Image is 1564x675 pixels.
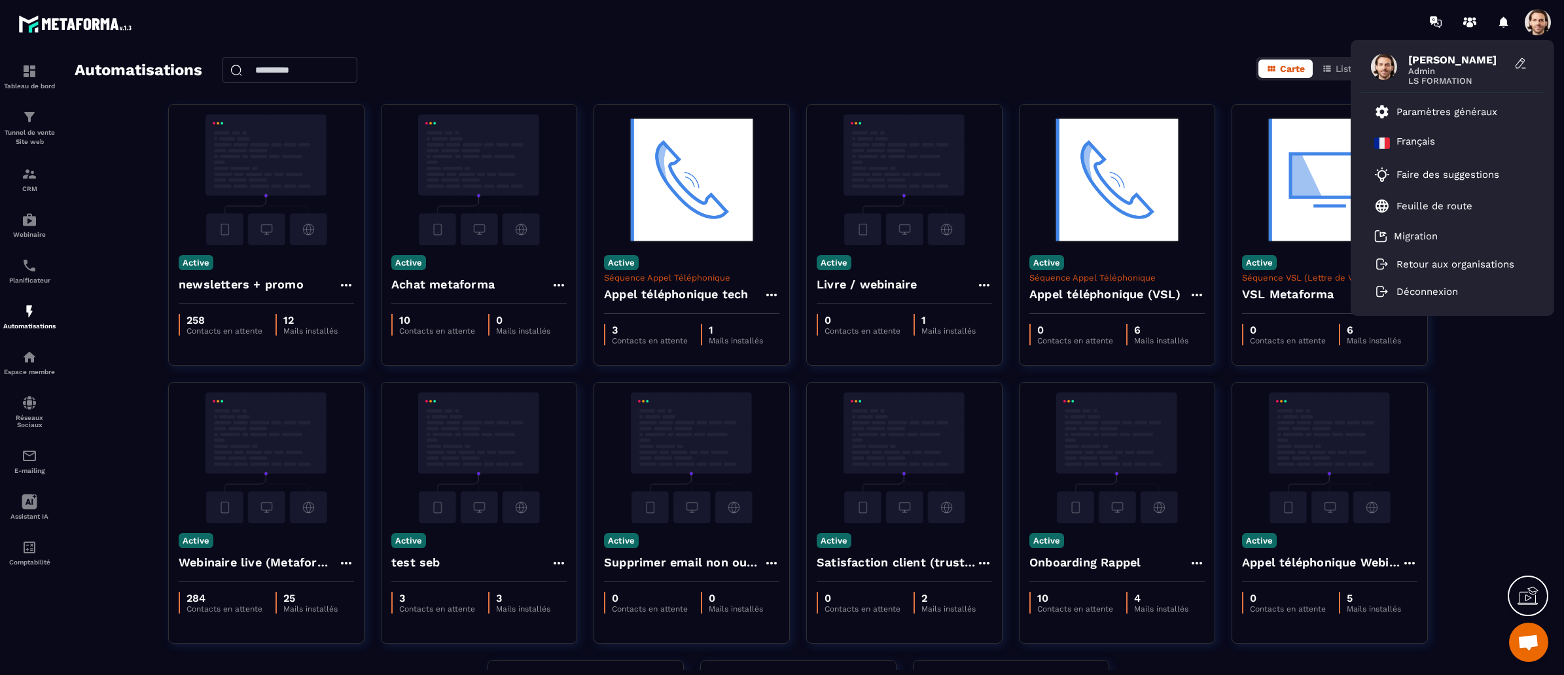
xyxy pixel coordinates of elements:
p: 3 [399,592,475,604]
p: Contacts en attente [399,326,475,336]
p: Séquence VSL (Lettre de Vente Vidéo) [1242,273,1417,283]
p: 0 [1250,592,1326,604]
a: social-networksocial-networkRéseaux Sociaux [3,385,56,438]
p: Automatisations [3,322,56,330]
img: automations [22,349,37,365]
p: E-mailing [3,467,56,474]
p: 10 [1037,592,1113,604]
p: Mails installés [709,604,763,614]
p: Contacts en attente [399,604,475,614]
p: 0 [496,314,550,326]
p: Active [817,533,851,548]
p: Contacts en attente [612,604,688,614]
p: Mails installés [283,326,338,336]
p: Retour aux organisations [1396,258,1514,270]
p: Contacts en attente [1037,336,1113,345]
p: Tableau de bord [3,82,56,90]
img: automation-background [817,392,992,523]
p: Webinaire [3,231,56,238]
p: Faire des suggestions [1396,169,1499,181]
h4: Livre / webinaire [817,275,917,294]
img: automation-background [391,392,567,523]
p: 0 [1250,324,1326,336]
img: automation-background [179,114,354,245]
p: Réseaux Sociaux [3,414,56,428]
img: accountant [22,540,37,555]
p: Comptabilité [3,559,56,566]
p: Active [604,533,639,548]
span: [PERSON_NAME] [1408,54,1506,66]
a: formationformationCRM [3,156,56,202]
span: Carte [1280,63,1305,74]
p: 12 [283,314,338,326]
a: formationformationTableau de bord [3,54,56,99]
p: Contacts en attente [825,326,900,336]
p: 258 [187,314,262,326]
p: 6 [1347,324,1401,336]
a: Assistant IA [3,484,56,530]
p: 0 [1037,324,1113,336]
img: automation-background [391,114,567,245]
p: Contacts en attente [1037,604,1113,614]
img: email [22,448,37,464]
p: Mails installés [709,336,763,345]
p: Feuille de route [1396,200,1472,212]
p: 10 [399,314,475,326]
p: Contacts en attente [1250,336,1326,345]
img: formation [22,166,37,182]
p: Active [1242,533,1277,548]
p: Active [1029,533,1064,548]
img: automation-background [604,114,779,245]
p: Active [604,255,639,270]
img: automation-background [1242,114,1417,245]
p: 25 [283,592,338,604]
p: Active [1029,255,1064,270]
a: Faire des suggestions [1374,167,1514,182]
p: Contacts en attente [1250,604,1326,614]
p: 0 [612,592,688,604]
p: Mails installés [496,326,550,336]
a: emailemailE-mailing [3,438,56,484]
h4: test seb [391,553,440,572]
a: automationsautomationsEspace membre [3,339,56,385]
p: Assistant IA [3,513,56,520]
p: Contacts en attente [825,604,900,614]
img: automation-background [1029,392,1205,523]
img: formation [22,63,37,79]
p: Séquence Appel Téléphonique [1029,273,1205,283]
img: scheduler [22,258,37,273]
p: Active [391,533,426,548]
h4: Webinaire live (Metaforma) [179,553,338,572]
h4: newsletters + promo [179,275,304,294]
p: Active [1242,255,1277,270]
p: 284 [187,592,262,604]
a: Retour aux organisations [1374,258,1514,270]
div: Open chat [1509,623,1548,662]
h4: Appel téléphonique tech [604,285,749,303]
p: Contacts en attente [612,336,688,345]
img: automations [22,303,37,319]
p: Séquence Appel Téléphonique [604,273,779,283]
h4: VSL Metaforma [1242,285,1334,303]
p: Mails installés [1347,604,1401,614]
span: LS FORMATION [1408,76,1506,86]
p: 1 [709,324,763,336]
img: automation-background [1242,392,1417,523]
p: Contacts en attente [187,604,262,614]
p: Paramètres généraux [1396,106,1497,118]
p: Active [179,533,213,548]
img: social-network [22,395,37,411]
p: Active [817,255,851,270]
p: 0 [709,592,763,604]
p: Mails installés [1347,336,1401,345]
p: Contacts en attente [187,326,262,336]
a: accountantaccountantComptabilité [3,530,56,576]
h4: Satisfaction client (trustpilot) [817,553,976,572]
a: Migration [1374,230,1438,243]
img: logo [18,12,136,36]
p: Mails installés [921,604,976,614]
img: formation [22,109,37,125]
img: automation-background [817,114,992,245]
p: 6 [1134,324,1188,336]
a: automationsautomationsAutomatisations [3,294,56,339]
